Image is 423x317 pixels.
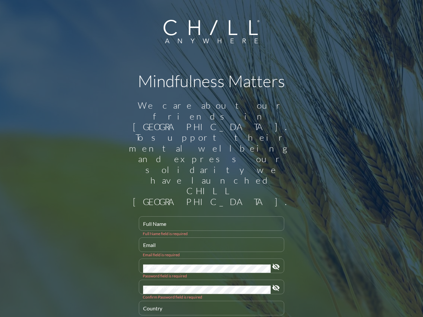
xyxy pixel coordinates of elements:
[126,71,297,91] h1: Mindfulness Matters
[143,273,280,278] div: Password field is required
[143,264,271,273] input: Password
[143,252,280,257] div: Email field is required
[143,286,271,294] input: Confirm Password
[143,231,280,236] div: Full Name field is required
[126,100,297,207] div: We care about our friends in [GEOGRAPHIC_DATA]. To support their mental wellbeing and express our...
[272,263,280,271] i: visibility_off
[272,284,280,292] i: visibility_off
[143,307,280,315] input: Country
[143,295,280,299] div: Confirm Password field is required
[143,222,280,230] input: Full Name
[143,243,280,252] input: Email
